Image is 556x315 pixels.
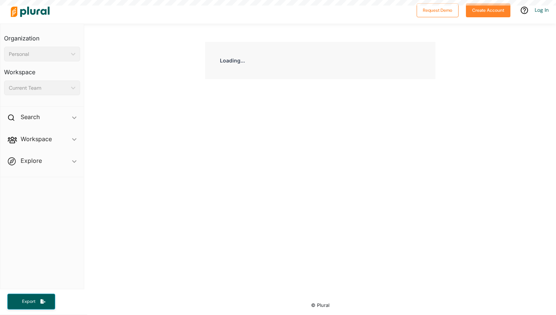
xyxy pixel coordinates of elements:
a: Create Account [466,6,510,14]
small: © Plural [311,303,329,308]
span: Export [17,298,40,305]
h3: Organization [4,28,80,44]
button: Create Account [466,3,510,17]
h2: Search [21,113,40,121]
div: Loading... [205,42,435,79]
div: Personal [9,50,68,58]
a: Request Demo [417,6,459,14]
a: Log In [535,7,549,13]
button: Request Demo [417,3,459,17]
button: Export [7,294,55,309]
h3: Workspace [4,61,80,78]
div: Current Team [9,84,68,92]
